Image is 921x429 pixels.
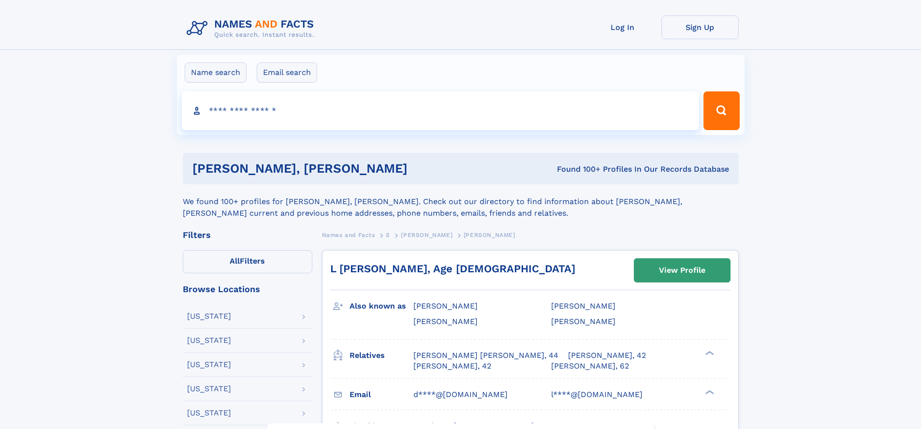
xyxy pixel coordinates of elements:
[182,91,700,130] input: search input
[187,385,231,393] div: [US_STATE]
[192,163,482,175] h1: [PERSON_NAME], [PERSON_NAME]
[482,164,729,175] div: Found 100+ Profiles In Our Records Database
[330,263,575,275] a: L [PERSON_NAME], Age [DEMOGRAPHIC_DATA]
[413,317,478,326] span: [PERSON_NAME]
[401,229,453,241] a: [PERSON_NAME]
[187,337,231,344] div: [US_STATE]
[659,259,705,281] div: View Profile
[183,184,739,219] div: We found 100+ profiles for [PERSON_NAME], [PERSON_NAME]. Check out our directory to find informat...
[413,301,478,311] span: [PERSON_NAME]
[413,350,558,361] a: [PERSON_NAME] [PERSON_NAME], 44
[183,15,322,42] img: Logo Names and Facts
[703,91,739,130] button: Search Button
[230,256,240,266] span: All
[350,347,413,364] h3: Relatives
[413,361,491,371] a: [PERSON_NAME], 42
[185,62,247,83] label: Name search
[634,259,730,282] a: View Profile
[187,312,231,320] div: [US_STATE]
[187,361,231,369] div: [US_STATE]
[551,361,629,371] a: [PERSON_NAME], 62
[386,232,390,238] span: S
[584,15,661,39] a: Log In
[350,298,413,314] h3: Also known as
[551,317,615,326] span: [PERSON_NAME]
[350,386,413,403] h3: Email
[661,15,739,39] a: Sign Up
[257,62,317,83] label: Email search
[401,232,453,238] span: [PERSON_NAME]
[551,301,615,311] span: [PERSON_NAME]
[464,232,515,238] span: [PERSON_NAME]
[568,350,646,361] a: [PERSON_NAME], 42
[183,285,312,294] div: Browse Locations
[183,231,312,239] div: Filters
[183,250,312,273] label: Filters
[703,389,715,395] div: ❯
[187,409,231,417] div: [US_STATE]
[386,229,390,241] a: S
[322,229,375,241] a: Names and Facts
[703,350,715,356] div: ❯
